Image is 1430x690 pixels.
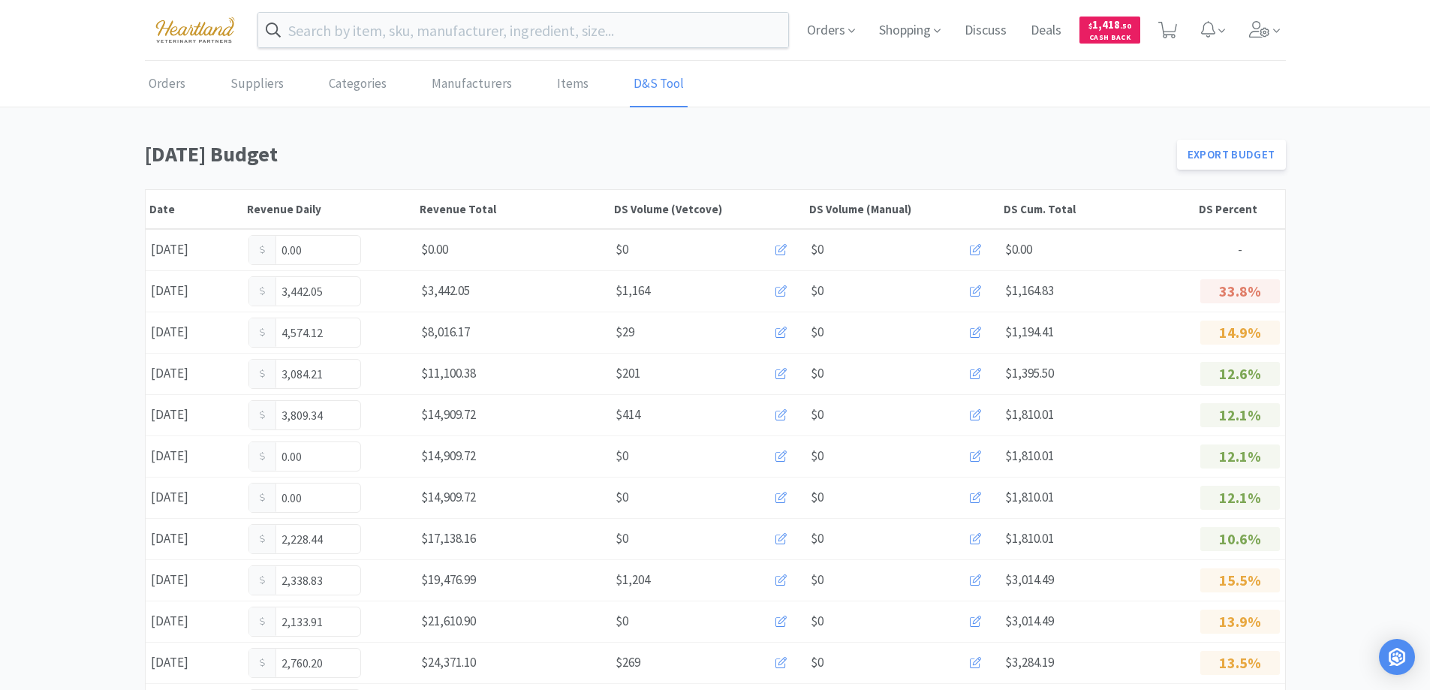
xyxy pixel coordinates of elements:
p: 12.1% [1200,444,1280,469]
span: $8,016.17 [421,324,470,340]
span: $1,164 [616,281,650,301]
span: $0.00 [421,241,448,258]
a: Discuss [959,24,1013,38]
span: $0 [616,446,628,466]
a: Export Budget [1177,140,1286,170]
span: $0 [616,487,628,508]
span: $ [1088,21,1092,31]
span: $1,204 [616,570,650,590]
div: [DATE] [146,647,243,678]
div: Revenue Daily [247,202,412,216]
span: $1,395.50 [1005,365,1054,381]
span: $0 [811,611,823,631]
div: DS Volume (Vetcove) [614,202,802,216]
p: - [1200,240,1280,260]
span: $14,909.72 [421,489,476,505]
span: $0 [811,446,823,466]
div: [DATE] [146,358,243,389]
div: [DATE] [146,565,243,595]
a: D&S Tool [630,62,688,107]
div: [DATE] [146,523,243,554]
input: Search by item, sku, manufacturer, ingredient, size... [258,13,789,47]
div: Revenue Total [420,202,607,216]
span: $3,284.19 [1005,654,1054,670]
div: [DATE] [146,441,243,472]
span: $0 [811,529,823,549]
span: $0 [811,281,823,301]
div: [DATE] [146,276,243,306]
a: Categories [325,62,390,107]
div: Open Intercom Messenger [1379,639,1415,675]
span: 1,418 [1088,17,1131,32]
span: Cash Back [1088,34,1131,44]
span: $24,371.10 [421,654,476,670]
span: $0 [811,322,823,342]
span: . 50 [1120,21,1131,31]
span: $1,194.41 [1005,324,1054,340]
span: $0 [811,652,823,673]
span: $414 [616,405,640,425]
span: $0 [616,240,628,260]
img: cad7bdf275c640399d9c6e0c56f98fd2_10.png [145,9,245,50]
span: $269 [616,652,640,673]
p: 14.9% [1200,321,1280,345]
a: Manufacturers [428,62,516,107]
span: $21,610.90 [421,613,476,629]
span: $1,810.01 [1005,489,1054,505]
a: Items [553,62,592,107]
p: 33.8% [1200,279,1280,303]
span: $201 [616,363,640,384]
span: $1,810.01 [1005,406,1054,423]
p: 13.9% [1200,610,1280,634]
p: 12.1% [1200,403,1280,427]
a: Suppliers [227,62,288,107]
h1: [DATE] Budget [145,137,1168,171]
a: Deals [1025,24,1067,38]
span: $17,138.16 [421,530,476,547]
span: $3,442.05 [421,282,470,299]
span: $14,909.72 [421,406,476,423]
p: 12.6% [1200,362,1280,386]
p: 15.5% [1200,568,1280,592]
div: Date [149,202,239,216]
span: $29 [616,322,634,342]
span: $3,014.49 [1005,613,1054,629]
span: $19,476.99 [421,571,476,588]
span: $0 [616,529,628,549]
div: DS Volume (Manual) [809,202,997,216]
span: $1,810.01 [1005,447,1054,464]
span: $0 [811,570,823,590]
span: $0 [811,487,823,508]
span: $1,164.83 [1005,282,1054,299]
div: DS Percent [1199,202,1281,216]
p: 10.6% [1200,527,1280,551]
span: $11,100.38 [421,365,476,381]
div: [DATE] [146,317,243,348]
span: $0 [811,405,823,425]
span: $0.00 [1005,241,1032,258]
span: $0 [811,240,823,260]
span: $3,014.49 [1005,571,1054,588]
div: [DATE] [146,606,243,637]
div: [DATE] [146,399,243,430]
a: $1,418.50Cash Back [1079,10,1140,50]
p: 12.1% [1200,486,1280,510]
p: 13.5% [1200,651,1280,675]
span: $0 [616,611,628,631]
span: $1,810.01 [1005,530,1054,547]
div: [DATE] [146,234,243,265]
span: $14,909.72 [421,447,476,464]
span: $0 [811,363,823,384]
div: DS Cum. Total [1004,202,1191,216]
a: Orders [145,62,189,107]
div: [DATE] [146,482,243,513]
